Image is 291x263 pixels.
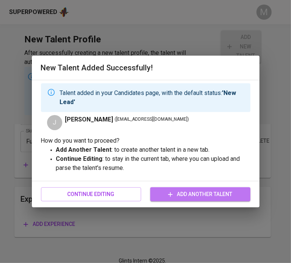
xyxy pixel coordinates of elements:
span: Add Another Talent [156,190,244,199]
button: Add Another Talent [150,187,250,201]
span: ( [EMAIL_ADDRESS][DOMAIN_NAME] ) [115,116,189,123]
p: : to stay in the current tab, where you can upload and parse the talent's resume. [56,154,250,173]
h6: New Talent Added Successfully! [41,62,250,74]
strong: Add Another Talent [56,146,112,153]
span: Continue Editing [47,190,135,199]
p: : to create another talent in a new tab. [56,145,250,154]
p: Talent added in your Candidates page, with the default status: [60,89,244,107]
p: How do you want to proceed? [41,136,250,145]
span: [PERSON_NAME] [65,115,113,124]
strong: Continue Editing [56,155,103,162]
button: Continue Editing [41,187,141,201]
div: J [47,115,62,130]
